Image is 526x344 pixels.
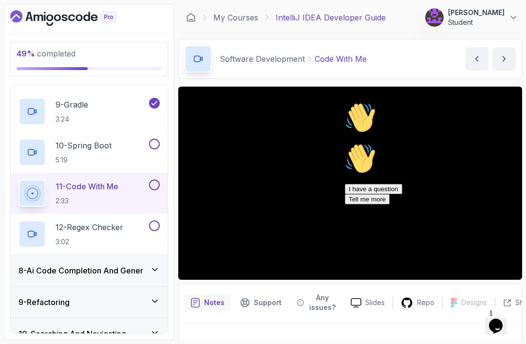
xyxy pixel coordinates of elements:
button: 9-Gradle3:24 [19,98,160,125]
p: 2:33 [56,196,118,206]
p: 3:24 [56,114,88,124]
a: My Courses [213,12,258,23]
img: :wave: [4,45,35,76]
img: :wave: [4,4,35,35]
a: Slides [343,298,393,308]
p: IntelliJ IDEA Developer Guide [276,12,386,23]
button: notes button [185,290,230,315]
p: Repo [417,298,434,308]
p: 10 - Spring Boot [56,140,112,151]
h3: 9 - Refactoring [19,296,70,308]
a: Dashboard [10,10,139,26]
button: 10-Spring Boot5:19 [19,139,160,166]
button: 12-Regex Checker3:02 [19,220,160,248]
span: Hi! How can we help? [4,70,96,77]
h3: 8 - Ai Code Completion And Gener [19,265,143,276]
p: Code With Me [315,53,367,65]
button: 8-Ai Code Completion And Gener [11,255,168,286]
button: Feedback button [291,290,343,315]
p: [PERSON_NAME] [448,8,505,18]
span: Hi! How can we help? [4,29,96,36]
button: user profile image[PERSON_NAME]Student [425,8,518,27]
p: Support [254,298,282,308]
div: 👋Hi! How can we help?👋Hi! How can we help?I have a questionTell me more [4,4,179,106]
button: I have a question [4,86,61,96]
button: Tell me more [4,96,49,106]
p: Software Development [220,53,305,65]
a: Dashboard [186,13,196,22]
p: Slides [365,298,385,308]
button: next content [492,47,516,71]
p: Any issues? [308,293,337,312]
p: 9 - Gradle [56,99,88,110]
p: 12 - Regex Checker [56,221,123,233]
a: Repo [393,297,442,309]
button: Support button [234,290,287,315]
iframe: chat widget [485,305,516,334]
p: Designs [461,298,487,308]
p: 11 - Code With Me [56,181,118,192]
button: 9-Refactoring [11,287,168,318]
p: 3:02 [56,237,123,247]
p: Student [448,18,505,27]
span: 49 % [17,49,35,58]
iframe: chat widget [341,98,516,300]
p: Notes [204,298,225,308]
p: 5:19 [56,155,112,165]
h3: 10 - Searching And Navigating [19,328,126,340]
button: 11-Code With Me2:33 [19,180,160,207]
span: completed [17,49,75,58]
img: user profile image [425,8,444,27]
button: previous content [465,47,488,71]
